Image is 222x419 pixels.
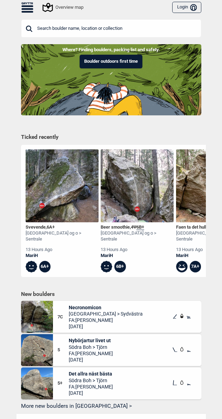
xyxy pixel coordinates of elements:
span: FA: [PERSON_NAME] [69,317,143,323]
span: [GEOGRAPHIC_DATA] > Sydvästra [69,311,143,317]
span: 5 [58,347,69,353]
span: 4 [131,224,133,230]
button: Boulder outdoors first time [80,55,142,68]
img: Beer smoothie 200405 [101,149,174,222]
img: Necronomicon [21,301,53,333]
div: Det allra nast basta5+Det allra näst bästaSödra Boh > TjörnFA:[PERSON_NAME][DATE] [21,367,201,399]
span: Nybörjartur livet ut [69,337,113,344]
h1: Ticked recently [21,134,201,141]
div: Beer smoothie , Ψ [101,224,174,230]
button: More new boulders in [GEOGRAPHIC_DATA] > [21,401,201,412]
img: Svevende 200402 [26,149,99,222]
span: 7C [58,314,69,320]
div: Svevende , [26,224,99,230]
img: Nyborjartur livet ut [21,334,53,366]
div: [GEOGRAPHIC_DATA] og o > Sentrale [101,230,174,242]
div: 7A+ [190,261,201,272]
div: Overview map [43,3,83,12]
p: Where? Finding boulders, packing list and safety. [5,46,217,53]
div: 6B+ [114,261,126,272]
input: Search boulder name, location or collection [21,19,201,38]
a: MariH [26,253,99,259]
span: Södra Boh > Tjörn [69,377,113,384]
img: Indoor to outdoor [21,44,201,115]
span: Södra Boh > Tjörn [69,344,113,350]
span: 5+ [58,380,69,386]
a: MariH [101,253,174,259]
img: Det allra nast basta [21,367,53,399]
div: 6A+ [39,261,51,272]
span: 6B+ [136,224,144,230]
div: 13 hours ago [101,247,174,253]
h1: New boulders [21,291,201,298]
span: FA: [PERSON_NAME] [69,350,113,357]
div: Nyborjartur livet ut5Nybörjartur livet utSödra Boh > TjörnFA:[PERSON_NAME][DATE] [21,334,201,366]
span: [DATE] [69,323,143,330]
span: FA: [PERSON_NAME] [69,384,113,390]
span: Det allra näst bästa [69,371,113,377]
button: Login [172,2,201,13]
span: [DATE] [69,390,113,396]
div: [GEOGRAPHIC_DATA] og o > Sentrale [26,230,99,242]
span: 6A+ [47,224,55,230]
div: 13 hours ago [26,247,99,253]
span: [DATE] [69,357,113,363]
span: Necronomicon [69,304,143,311]
div: Necronomicon7CNecronomicon[GEOGRAPHIC_DATA] > SydvästraFA:[PERSON_NAME][DATE] [21,301,201,333]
